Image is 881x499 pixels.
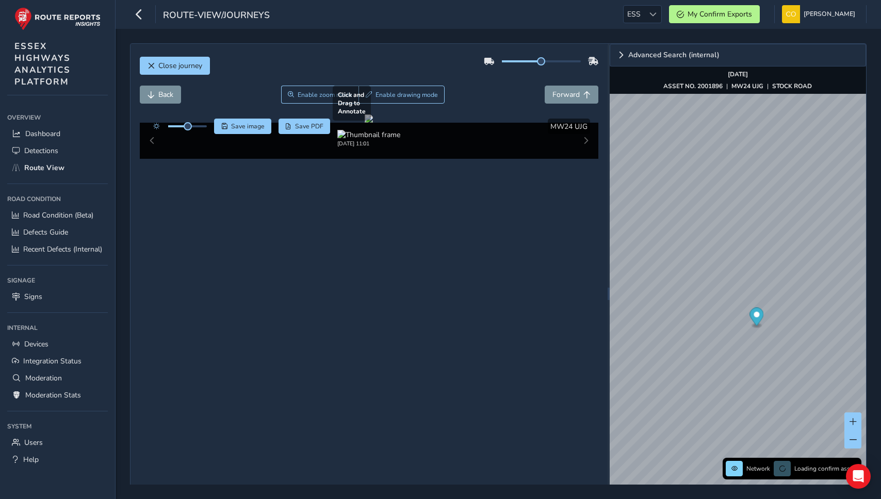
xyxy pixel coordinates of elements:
[749,308,763,329] div: Map marker
[23,356,81,366] span: Integration Status
[25,390,81,400] span: Moderation Stats
[214,119,271,134] button: Save
[804,5,855,23] span: [PERSON_NAME]
[552,90,580,99] span: Forward
[358,86,445,104] button: Draw
[25,129,60,139] span: Dashboard
[7,434,108,451] a: Users
[782,5,800,23] img: diamond-layout
[7,191,108,207] div: Road Condition
[7,336,108,353] a: Devices
[7,207,108,224] a: Road Condition (Beta)
[298,91,352,99] span: Enable zoom mode
[794,464,858,473] span: Loading confirm assets
[688,9,752,19] span: My Confirm Exports
[295,122,323,130] span: Save PDF
[281,86,359,104] button: Zoom
[7,419,108,434] div: System
[7,387,108,404] a: Moderation Stats
[163,9,270,23] span: route-view/journeys
[7,320,108,336] div: Internal
[25,373,62,383] span: Moderation
[772,82,812,90] strong: STOCK ROAD
[846,464,871,489] div: Open Intercom Messenger
[746,464,770,473] span: Network
[663,82,723,90] strong: ASSET NO. 2001896
[663,82,812,90] div: | |
[728,70,748,78] strong: [DATE]
[731,82,763,90] strong: MW24 UJG
[24,292,42,302] span: Signs
[7,241,108,258] a: Recent Defects (Internal)
[7,110,108,125] div: Overview
[231,122,265,130] span: Save image
[23,227,68,237] span: Defects Guide
[158,61,202,71] span: Close journey
[23,244,102,254] span: Recent Defects (Internal)
[628,52,720,59] span: Advanced Search (internal)
[7,159,108,176] a: Route View
[24,339,48,349] span: Devices
[24,438,43,447] span: Users
[545,86,598,104] button: Forward
[624,6,644,23] span: ESS
[669,5,760,23] button: My Confirm Exports
[24,146,58,156] span: Detections
[7,224,108,241] a: Defects Guide
[7,451,108,468] a: Help
[24,163,64,173] span: Route View
[610,44,866,66] a: Expand
[376,91,438,99] span: Enable drawing mode
[14,7,101,30] img: rr logo
[337,130,400,140] img: Thumbnail frame
[23,210,93,220] span: Road Condition (Beta)
[279,119,331,134] button: PDF
[550,122,588,131] span: MW24 UJG
[140,57,210,75] button: Close journey
[7,273,108,288] div: Signage
[7,288,108,305] a: Signs
[23,455,39,464] span: Help
[7,142,108,159] a: Detections
[14,40,71,88] span: ESSEX HIGHWAYS ANALYTICS PLATFORM
[7,370,108,387] a: Moderation
[140,86,181,104] button: Back
[782,5,859,23] button: [PERSON_NAME]
[337,140,400,147] div: [DATE] 11:01
[158,90,173,99] span: Back
[7,125,108,142] a: Dashboard
[7,353,108,370] a: Integration Status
